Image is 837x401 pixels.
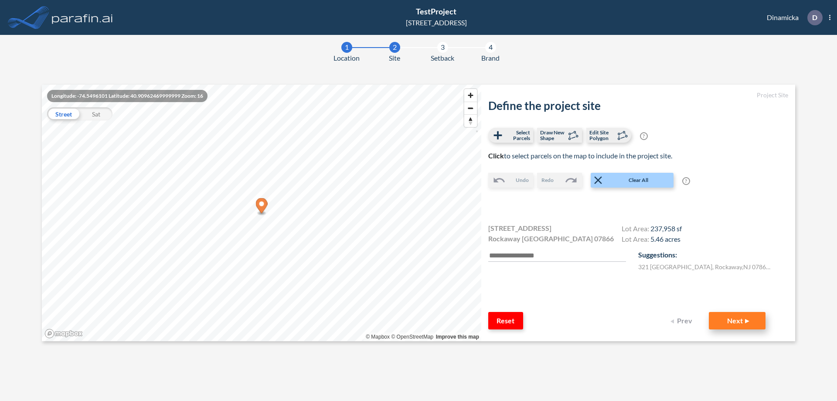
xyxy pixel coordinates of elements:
span: Undo [516,176,529,184]
p: Suggestions: [638,250,788,260]
span: Select Parcels [504,130,530,141]
a: Mapbox homepage [44,329,83,339]
span: Site [389,53,400,63]
span: Setback [431,53,454,63]
button: Zoom out [464,102,477,114]
div: 2 [389,42,400,53]
a: OpenStreetMap [391,334,433,340]
div: Map marker [256,198,268,216]
canvas: Map [42,85,481,341]
div: 4 [485,42,496,53]
button: Redo [537,173,582,188]
button: Next [709,312,766,329]
span: Reset bearing to north [464,115,477,127]
button: Prev [665,312,700,329]
b: Click [488,151,504,160]
button: Zoom in [464,89,477,102]
button: Reset bearing to north [464,114,477,127]
div: Street [47,107,80,120]
span: ? [682,177,690,185]
span: Location [333,53,360,63]
a: Mapbox [366,334,390,340]
span: to select parcels on the map to include in the project site. [488,151,672,160]
div: 1 [341,42,352,53]
span: Redo [541,176,554,184]
div: Sat [80,107,112,120]
div: 3 [437,42,448,53]
span: [STREET_ADDRESS] [488,223,551,233]
button: Clear All [591,173,674,188]
a: Improve this map [436,334,479,340]
h4: Lot Area: [622,224,682,235]
span: Draw New Shape [540,130,566,141]
button: Undo [488,173,533,188]
h4: Lot Area: [622,235,682,245]
span: Brand [481,53,500,63]
span: ? [640,132,648,140]
div: [STREET_ADDRESS] [406,17,467,28]
span: TestProject [416,7,456,16]
span: Clear All [605,176,673,184]
img: logo [50,9,115,26]
label: 321 [GEOGRAPHIC_DATA] , Rockaway , NJ 07866 , US [638,262,773,271]
span: Rockaway [GEOGRAPHIC_DATA] 07866 [488,233,614,244]
p: D [812,14,817,21]
button: Reset [488,312,523,329]
h5: Project Site [488,92,788,99]
span: Edit Site Polygon [589,130,615,141]
div: Longitude: -74.5496101 Latitude: 40.90962469999999 Zoom: 16 [47,90,208,102]
span: 237,958 sf [650,224,682,233]
div: Dinamicka [754,10,830,25]
h2: Define the project site [488,99,788,113]
span: 5.46 acres [650,235,680,243]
